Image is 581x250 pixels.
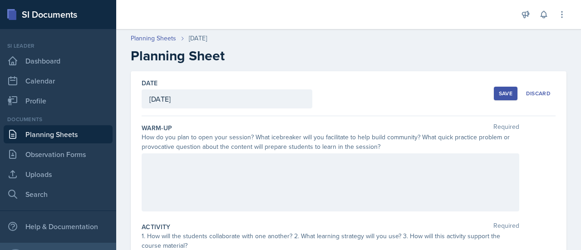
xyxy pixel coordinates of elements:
div: Discard [526,90,551,97]
a: Uploads [4,165,113,183]
div: Save [499,90,512,97]
div: Help & Documentation [4,217,113,235]
a: Observation Forms [4,145,113,163]
a: Planning Sheets [4,125,113,143]
button: Discard [521,87,556,100]
div: How do you plan to open your session? What icebreaker will you facilitate to help build community... [142,132,519,152]
label: Activity [142,222,171,231]
label: Date [142,78,158,88]
label: Warm-Up [142,123,172,132]
a: Search [4,185,113,203]
a: Calendar [4,72,113,90]
span: Required [493,123,519,132]
span: Required [493,222,519,231]
a: Planning Sheets [131,34,176,43]
div: [DATE] [189,34,207,43]
div: Si leader [4,42,113,50]
h2: Planning Sheet [131,48,566,64]
a: Dashboard [4,52,113,70]
a: Profile [4,92,113,110]
button: Save [494,87,517,100]
div: Documents [4,115,113,123]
